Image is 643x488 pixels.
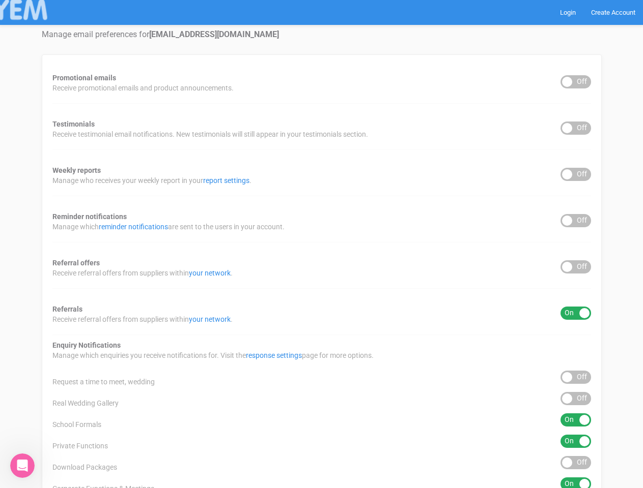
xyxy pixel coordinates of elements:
strong: Referrals [52,305,82,313]
a: your network [189,315,231,323]
strong: Promotional emails [52,74,116,82]
span: Download Packages [52,462,117,472]
span: Request a time to meet, wedding [52,377,155,387]
a: response settings [246,351,302,359]
strong: Weekly reports [52,166,101,174]
span: Real Wedding Gallery [52,398,119,408]
strong: Reminder notifications [52,212,127,221]
strong: Testimonials [52,120,95,128]
span: Manage which enquiries you receive notifications for. Visit the page for more options. [52,350,374,360]
span: Receive referral offers from suppliers within . [52,268,233,278]
span: Receive promotional emails and product announcements. [52,83,234,93]
span: School Formals [52,419,101,430]
span: Receive referral offers from suppliers within . [52,314,233,324]
h4: Manage email preferences for [42,30,602,39]
strong: Referral offers [52,259,100,267]
a: your network [189,269,231,277]
span: Private Functions [52,441,108,451]
a: reminder notifications [99,223,168,231]
strong: [EMAIL_ADDRESS][DOMAIN_NAME] [149,29,279,39]
strong: Enquiry Notifications [52,341,121,349]
span: Receive testimonial email notifications. New testimonials will still appear in your testimonials ... [52,129,368,139]
iframe: Intercom live chat [10,453,35,478]
span: Manage who receives your weekly report in your . [52,175,251,186]
a: report settings [203,176,249,185]
span: Manage which are sent to the users in your account. [52,222,285,232]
